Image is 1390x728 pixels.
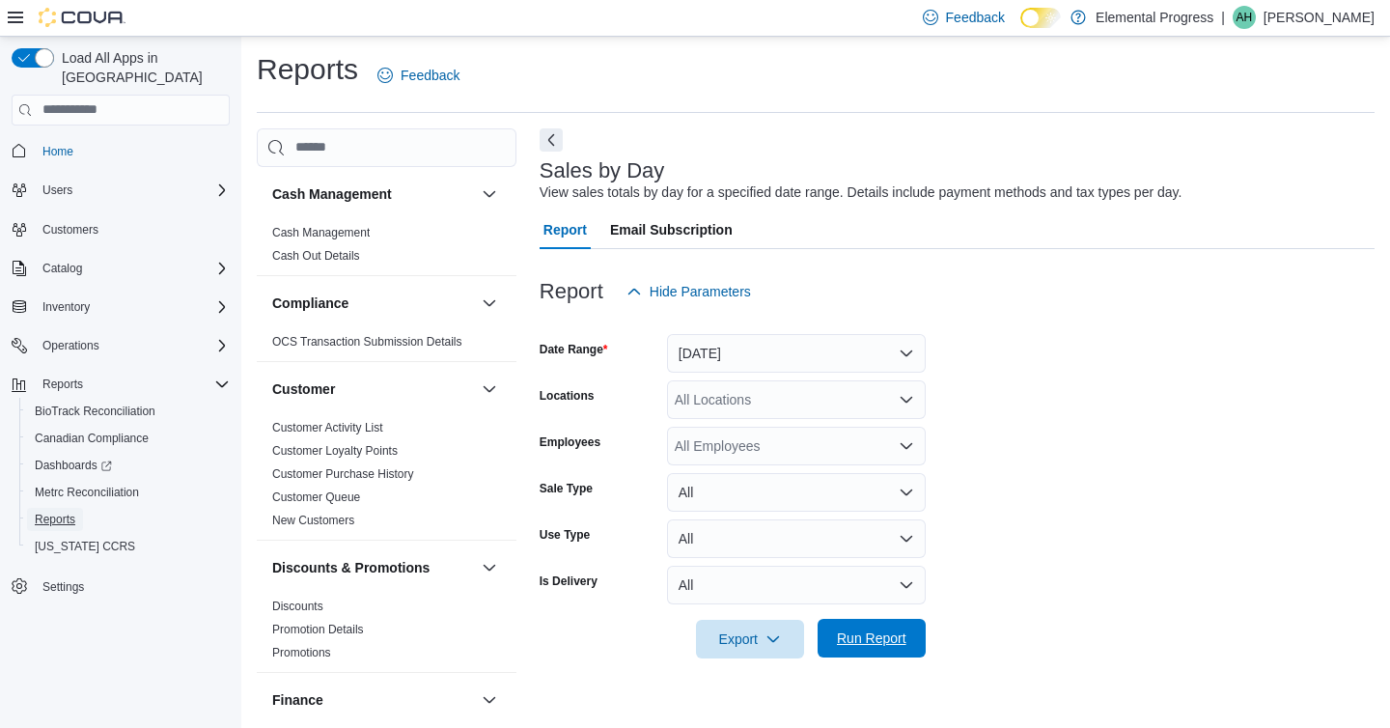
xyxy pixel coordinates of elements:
[540,434,600,450] label: Employees
[272,600,323,613] a: Discounts
[1020,8,1061,28] input: Dark Mode
[899,392,914,407] button: Open list of options
[257,416,516,540] div: Customer
[35,431,149,446] span: Canadian Compliance
[35,575,92,599] a: Settings
[42,222,98,238] span: Customers
[946,8,1005,27] span: Feedback
[619,272,759,311] button: Hide Parameters
[478,182,501,206] button: Cash Management
[4,572,237,600] button: Settings
[35,404,155,419] span: BioTrack Reconciliation
[35,140,81,163] a: Home
[1020,28,1021,29] span: Dark Mode
[272,490,360,504] a: Customer Queue
[370,56,467,95] a: Feedback
[35,257,230,280] span: Catalog
[272,184,474,204] button: Cash Management
[35,539,135,554] span: [US_STATE] CCRS
[54,48,230,87] span: Load All Apps in [GEOGRAPHIC_DATA]
[257,50,358,89] h1: Reports
[272,379,335,399] h3: Customer
[478,292,501,315] button: Compliance
[610,210,733,249] span: Email Subscription
[543,210,587,249] span: Report
[42,182,72,198] span: Users
[540,128,563,152] button: Next
[257,330,516,361] div: Compliance
[35,295,230,319] span: Inventory
[4,215,237,243] button: Customers
[540,481,593,496] label: Sale Type
[35,217,230,241] span: Customers
[272,623,364,636] a: Promotion Details
[708,620,792,658] span: Export
[667,473,926,512] button: All
[27,535,143,558] a: [US_STATE] CCRS
[42,299,90,315] span: Inventory
[27,400,230,423] span: BioTrack Reconciliation
[272,513,354,528] span: New Customers
[35,295,97,319] button: Inventory
[42,377,83,392] span: Reports
[272,335,462,349] a: OCS Transaction Submission Details
[42,338,99,353] span: Operations
[272,444,398,458] a: Customer Loyalty Points
[4,294,237,321] button: Inventory
[19,506,237,533] button: Reports
[667,566,926,604] button: All
[272,622,364,637] span: Promotion Details
[27,535,230,558] span: Washington CCRS
[540,182,1182,203] div: View sales totals by day for a specified date range. Details include payment methods and tax type...
[27,427,230,450] span: Canadian Compliance
[257,595,516,672] div: Discounts & Promotions
[35,334,107,357] button: Operations
[540,388,595,404] label: Locations
[35,373,230,396] span: Reports
[667,519,926,558] button: All
[19,533,237,560] button: [US_STATE] CCRS
[272,558,474,577] button: Discounts & Promotions
[19,452,237,479] a: Dashboards
[35,334,230,357] span: Operations
[667,334,926,373] button: [DATE]
[4,177,237,204] button: Users
[272,558,430,577] h3: Discounts & Promotions
[27,454,120,477] a: Dashboards
[272,379,474,399] button: Customer
[478,556,501,579] button: Discounts & Promotions
[272,599,323,614] span: Discounts
[1264,6,1375,29] p: [PERSON_NAME]
[27,481,230,504] span: Metrc Reconciliation
[696,620,804,658] button: Export
[540,280,603,303] h3: Report
[42,261,82,276] span: Catalog
[272,467,414,481] a: Customer Purchase History
[272,249,360,263] a: Cash Out Details
[540,527,590,543] label: Use Type
[19,425,237,452] button: Canadian Compliance
[478,688,501,712] button: Finance
[272,690,323,710] h3: Finance
[257,221,516,275] div: Cash Management
[35,574,230,598] span: Settings
[1233,6,1256,29] div: Azim Hooda
[42,579,84,595] span: Settings
[1096,6,1213,29] p: Elemental Progress
[35,218,106,241] a: Customers
[35,512,75,527] span: Reports
[19,398,237,425] button: BioTrack Reconciliation
[540,159,665,182] h3: Sales by Day
[818,619,926,658] button: Run Report
[4,137,237,165] button: Home
[272,225,370,240] span: Cash Management
[272,690,474,710] button: Finance
[272,294,474,313] button: Compliance
[4,255,237,282] button: Catalog
[272,466,414,482] span: Customer Purchase History
[272,514,354,527] a: New Customers
[35,179,230,202] span: Users
[27,508,83,531] a: Reports
[27,454,230,477] span: Dashboards
[650,282,751,301] span: Hide Parameters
